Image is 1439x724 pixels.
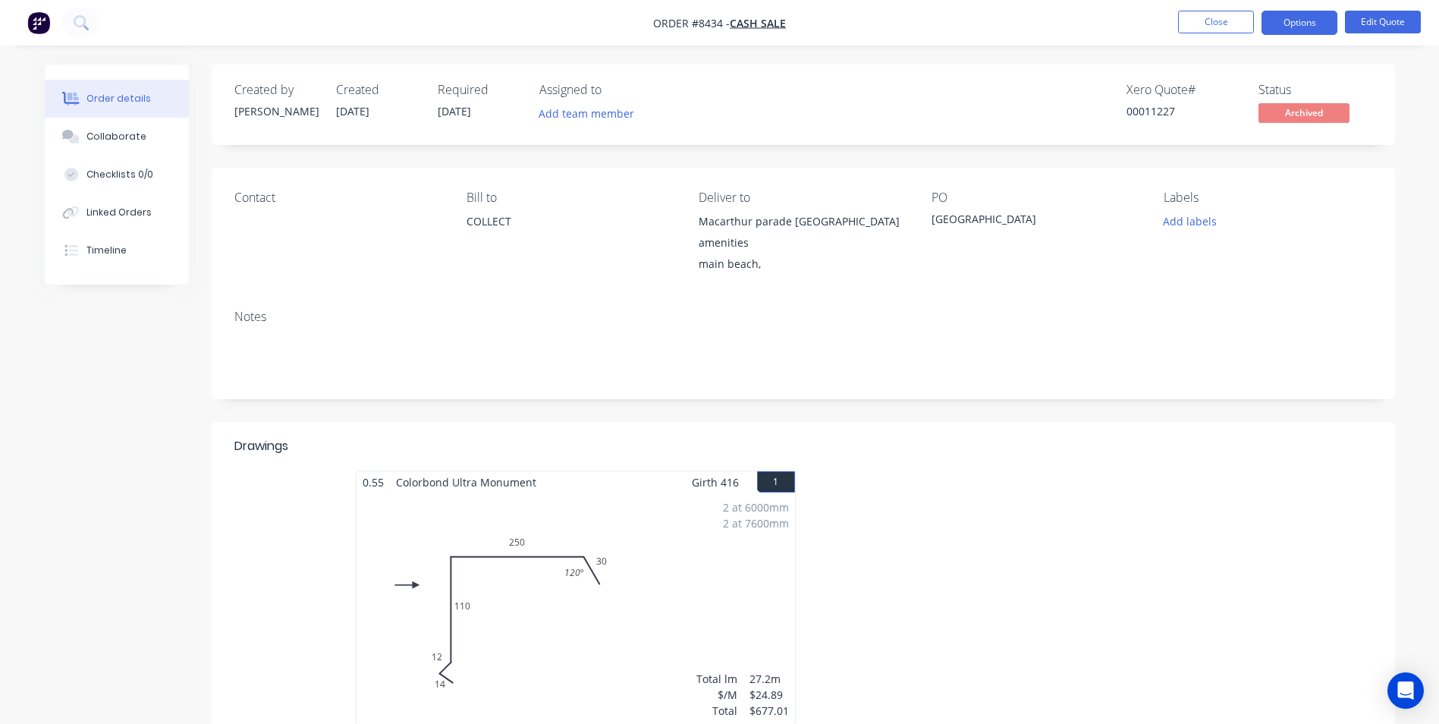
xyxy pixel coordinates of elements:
[438,83,521,97] div: Required
[932,190,1139,205] div: PO
[234,190,442,205] div: Contact
[234,310,1372,324] div: Notes
[723,499,789,515] div: 2 at 6000mm
[696,703,737,719] div: Total
[757,471,795,493] button: 1
[1345,11,1421,33] button: Edit Quote
[749,671,789,687] div: 27.2m
[86,130,146,143] div: Collaborate
[86,244,127,257] div: Timeline
[45,156,189,194] button: Checklists 0/0
[749,687,789,703] div: $24.89
[467,211,674,232] div: COLLECT
[1261,11,1337,35] button: Options
[699,211,906,275] div: Macarthur parade [GEOGRAPHIC_DATA] amenitiesmain beach,
[45,80,189,118] button: Order details
[530,103,642,124] button: Add team member
[45,118,189,156] button: Collaborate
[749,703,789,719] div: $677.01
[86,92,151,105] div: Order details
[438,104,471,118] span: [DATE]
[357,471,390,493] span: 0.55
[699,211,906,253] div: Macarthur parade [GEOGRAPHIC_DATA] amenities
[699,253,906,275] div: main beach,
[1258,103,1349,122] span: Archived
[1126,103,1240,119] div: 00011227
[696,687,737,703] div: $/M
[539,83,691,97] div: Assigned to
[390,471,542,493] span: Colorbond Ultra Monument
[1126,83,1240,97] div: Xero Quote #
[539,103,643,124] button: Add team member
[234,103,318,119] div: [PERSON_NAME]
[1178,11,1254,33] button: Close
[467,211,674,260] div: COLLECT
[234,437,288,455] div: Drawings
[45,231,189,269] button: Timeline
[696,671,737,687] div: Total lm
[1387,672,1424,709] div: Open Intercom Messenger
[86,206,152,219] div: Linked Orders
[692,471,739,493] span: Girth 416
[86,168,153,181] div: Checklists 0/0
[653,16,730,30] span: Order #8434 -
[336,104,369,118] span: [DATE]
[336,83,419,97] div: Created
[1155,211,1225,231] button: Add labels
[699,190,906,205] div: Deliver to
[234,83,318,97] div: Created by
[27,11,50,34] img: Factory
[1258,83,1372,97] div: Status
[467,190,674,205] div: Bill to
[45,194,189,231] button: Linked Orders
[932,211,1121,232] div: [GEOGRAPHIC_DATA]
[1164,190,1371,205] div: Labels
[730,16,786,30] a: CASH SALE
[723,515,789,531] div: 2 at 7600mm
